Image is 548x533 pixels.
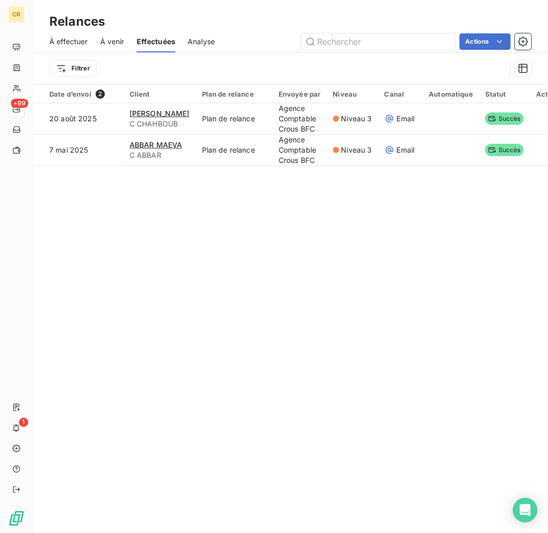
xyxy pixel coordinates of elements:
[341,114,372,124] span: Niveau 3
[49,60,97,77] button: Filtrer
[429,90,473,98] div: Automatique
[272,135,327,166] td: Agence Comptable Crous BFC
[513,498,538,523] div: Open Intercom Messenger
[33,135,123,166] td: 7 mai 2025
[196,103,272,135] td: Plan de relance
[130,119,190,129] span: C CHAHBOUB
[96,89,105,99] span: 2
[196,135,272,166] td: Plan de relance
[279,90,321,98] div: Envoyée par
[485,113,524,125] span: Succès
[49,12,105,31] h3: Relances
[130,90,150,98] span: Client
[385,90,417,98] div: Canal
[341,145,372,155] span: Niveau 3
[485,90,524,98] div: Statut
[11,99,28,108] span: +99
[301,33,455,50] input: Rechercher
[460,33,511,50] button: Actions
[333,90,372,98] div: Niveau
[8,510,25,527] img: Logo LeanPay
[202,90,266,98] div: Plan de relance
[397,114,415,124] span: Email
[49,36,88,47] span: À effectuer
[397,145,415,155] span: Email
[130,140,182,149] span: ABBAR MAEVA
[33,103,123,135] td: 20 août 2025
[188,36,215,47] span: Analyse
[19,418,28,427] span: 1
[130,109,190,118] span: [PERSON_NAME]
[272,103,327,135] td: Agence Comptable Crous BFC
[49,89,117,99] div: Date d’envoi
[130,150,190,160] span: C ABBAR
[100,36,124,47] span: À venir
[137,36,176,47] span: Effectuées
[8,6,25,23] div: CR
[485,144,524,156] span: Succès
